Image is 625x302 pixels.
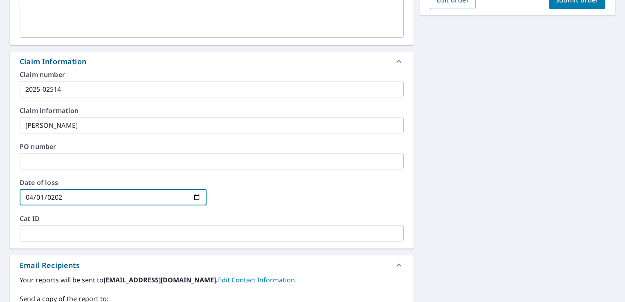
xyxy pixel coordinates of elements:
div: Email Recipients [10,255,414,275]
label: Cat ID [20,215,404,222]
label: Claim number [20,71,404,78]
a: EditContactInfo [218,275,297,284]
div: Claim Information [10,52,414,71]
label: Your reports will be sent to [20,275,404,285]
div: Email Recipients [20,260,80,271]
b: [EMAIL_ADDRESS][DOMAIN_NAME]. [103,275,218,284]
label: Claim information [20,107,404,114]
label: PO number [20,143,404,150]
div: Claim Information [20,56,86,67]
label: Date of loss [20,179,207,186]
